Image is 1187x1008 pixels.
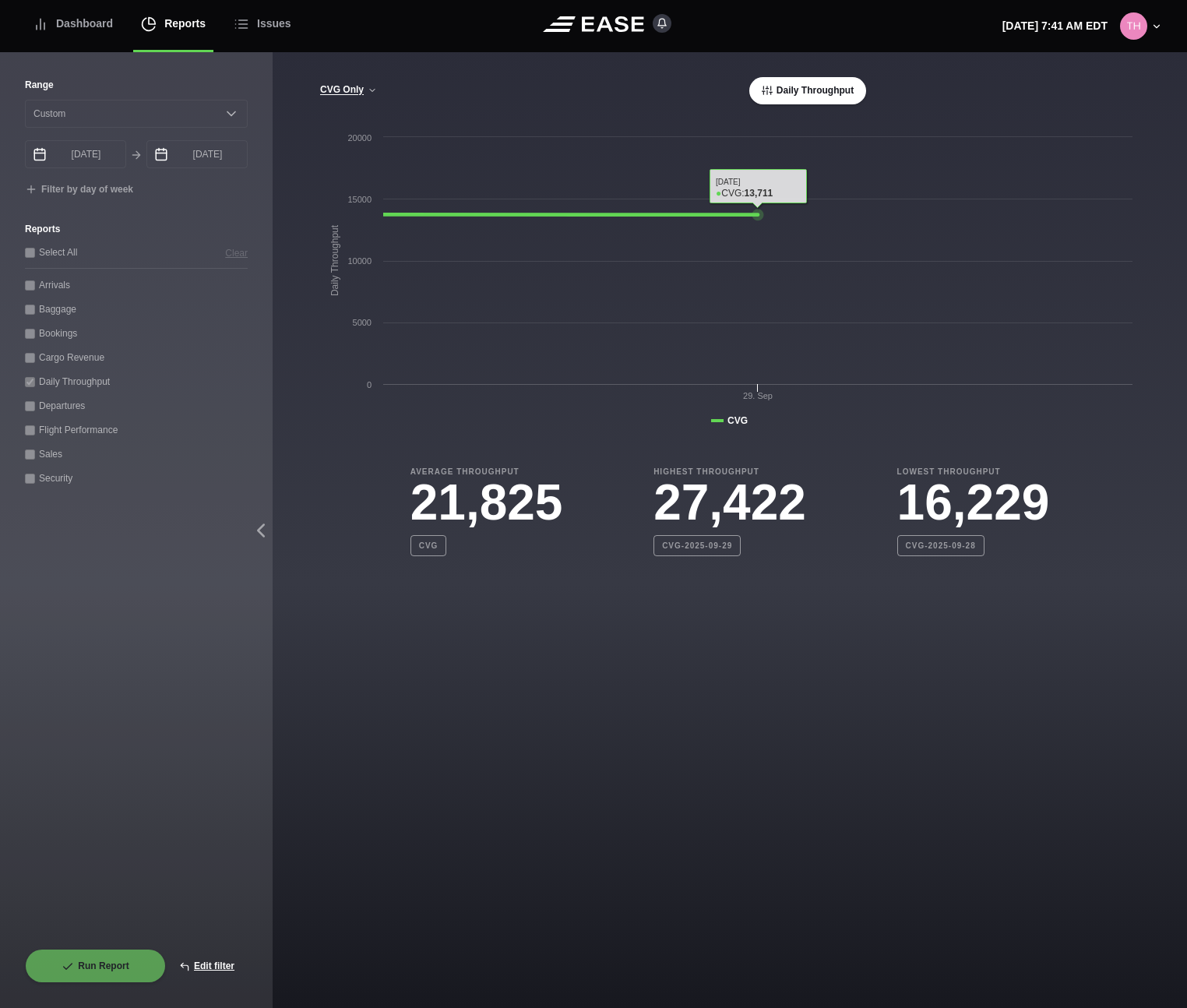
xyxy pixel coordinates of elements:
button: Clear [225,245,248,261]
label: Range [25,78,248,92]
tspan: CVG [727,415,748,426]
text: 0 [367,380,372,389]
b: Highest Throughput [653,466,806,478]
text: 5000 [353,318,372,327]
h3: 21,825 [410,478,563,527]
input: mm/dd/yyyy [146,140,248,168]
button: Daily Throughput [749,77,866,104]
h3: 16,229 [897,478,1050,527]
tspan: 29. Sep [743,391,773,400]
text: 15000 [347,195,372,204]
button: Filter by day of week [25,184,133,196]
b: CVG-2025-09-29 [653,535,741,556]
img: 80ca9e2115b408c1dc8c56a444986cd3 [1120,12,1147,40]
tspan: Daily Throughput [329,224,340,296]
b: Average Throughput [410,466,563,478]
b: CVG-2025-09-28 [897,535,984,556]
button: Edit filter [166,949,248,983]
text: 10000 [347,256,372,266]
text: 20000 [347,133,372,143]
label: Reports [25,222,248,236]
b: Lowest Throughput [897,466,1050,478]
input: mm/dd/yyyy [25,140,126,168]
b: CVG [410,535,447,556]
h3: 27,422 [653,478,806,527]
button: CVG Only [319,85,378,96]
p: [DATE] 7:41 AM EDT [1002,18,1108,34]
